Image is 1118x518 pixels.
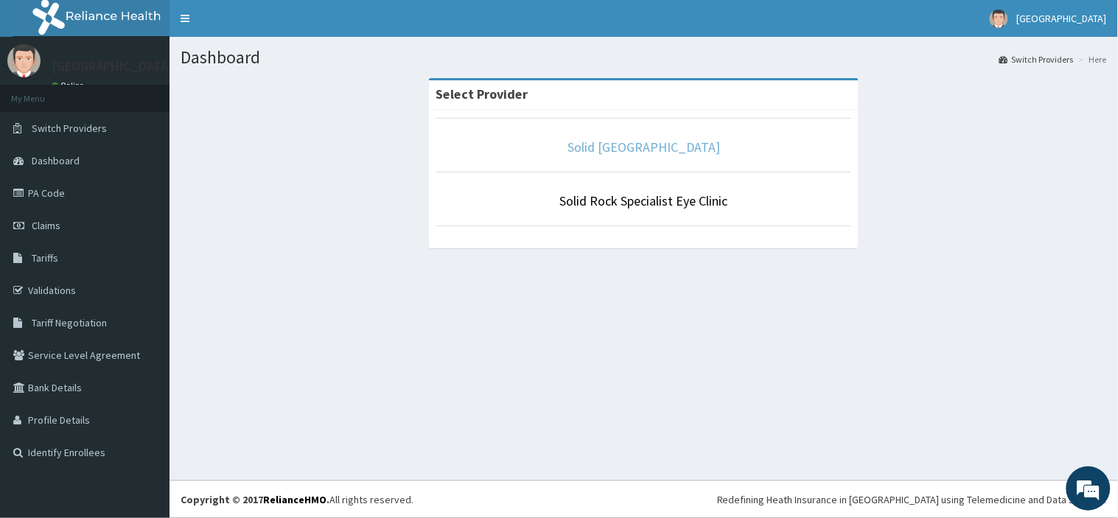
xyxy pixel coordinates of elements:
span: Tariffs [32,251,58,265]
li: Here [1075,53,1107,66]
span: Tariff Negotiation [32,316,107,329]
a: RelianceHMO [263,493,326,506]
p: [GEOGRAPHIC_DATA] [52,60,173,73]
img: User Image [990,10,1008,28]
a: Solid [GEOGRAPHIC_DATA] [567,139,720,155]
strong: Select Provider [436,85,528,102]
a: Switch Providers [999,53,1074,66]
footer: All rights reserved. [170,480,1118,518]
a: Online [52,80,87,91]
span: Claims [32,219,60,232]
span: Switch Providers [32,122,107,135]
span: [GEOGRAPHIC_DATA] [1017,12,1107,25]
a: Solid Rock Specialist Eye Clinic [560,192,728,209]
img: User Image [7,44,41,77]
strong: Copyright © 2017 . [181,493,329,506]
div: Redefining Heath Insurance in [GEOGRAPHIC_DATA] using Telemedicine and Data Science! [717,492,1107,507]
span: Dashboard [32,154,80,167]
h1: Dashboard [181,48,1107,67]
